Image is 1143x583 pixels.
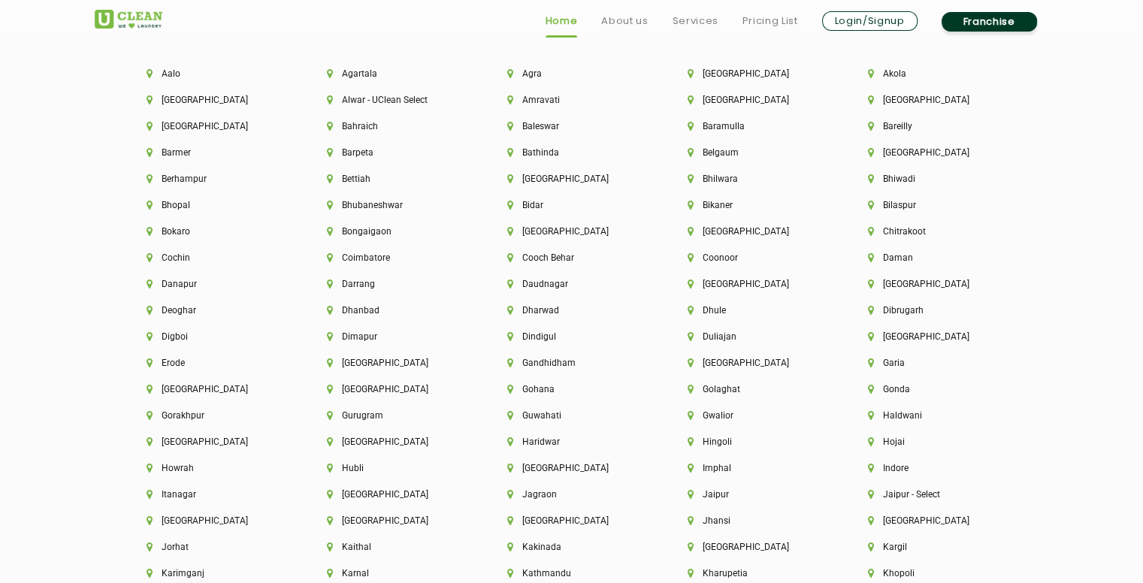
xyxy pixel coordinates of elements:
[822,11,918,31] a: Login/Signup
[868,515,997,526] li: [GEOGRAPHIC_DATA]
[507,331,637,342] li: Dindigul
[507,568,637,578] li: Kathmandu
[688,226,817,237] li: [GEOGRAPHIC_DATA]
[507,147,637,158] li: Bathinda
[147,147,276,158] li: Barmer
[601,12,648,30] a: About us
[688,489,817,500] li: Jaipur
[507,489,637,500] li: Jagraon
[147,331,276,342] li: Digboi
[147,463,276,473] li: Howrah
[327,358,456,368] li: [GEOGRAPHIC_DATA]
[507,542,637,552] li: Kakinada
[147,121,276,131] li: [GEOGRAPHIC_DATA]
[742,12,798,30] a: Pricing List
[327,121,456,131] li: Bahraich
[327,542,456,552] li: Kaithal
[327,200,456,210] li: Bhubaneshwar
[868,358,997,368] li: Garia
[868,331,997,342] li: [GEOGRAPHIC_DATA]
[507,279,637,289] li: Daudnagar
[868,436,997,447] li: Hojai
[327,147,456,158] li: Barpeta
[147,174,276,184] li: Berhampur
[327,515,456,526] li: [GEOGRAPHIC_DATA]
[688,463,817,473] li: Imphal
[868,463,997,473] li: Indore
[868,568,997,578] li: Khopoli
[327,489,456,500] li: [GEOGRAPHIC_DATA]
[507,200,637,210] li: Bidar
[688,305,817,316] li: Dhule
[688,384,817,394] li: Golaghat
[868,147,997,158] li: [GEOGRAPHIC_DATA]
[327,226,456,237] li: Bongaigaon
[507,95,637,105] li: Amravati
[147,489,276,500] li: Itanagar
[147,515,276,526] li: [GEOGRAPHIC_DATA]
[688,174,817,184] li: Bhilwara
[507,515,637,526] li: [GEOGRAPHIC_DATA]
[868,305,997,316] li: Dibrugarh
[327,568,456,578] li: Karnal
[507,174,637,184] li: [GEOGRAPHIC_DATA]
[327,279,456,289] li: Darrang
[147,436,276,447] li: [GEOGRAPHIC_DATA]
[147,226,276,237] li: Bokaro
[507,68,637,79] li: Agra
[688,568,817,578] li: Kharupetia
[868,121,997,131] li: Bareilly
[95,10,162,29] img: UClean Laundry and Dry Cleaning
[688,121,817,131] li: Baramulla
[942,12,1037,32] a: Franchise
[327,305,456,316] li: Dhanbad
[868,489,997,500] li: Jaipur - Select
[147,410,276,421] li: Gorakhpur
[147,95,276,105] li: [GEOGRAPHIC_DATA]
[147,200,276,210] li: Bhopal
[868,226,997,237] li: Chitrakoot
[147,542,276,552] li: Jorhat
[688,358,817,368] li: [GEOGRAPHIC_DATA]
[688,95,817,105] li: [GEOGRAPHIC_DATA]
[688,252,817,263] li: Coonoor
[507,384,637,394] li: Gohana
[147,358,276,368] li: Erode
[507,410,637,421] li: Guwahati
[688,200,817,210] li: Bikaner
[327,463,456,473] li: Hubli
[868,95,997,105] li: [GEOGRAPHIC_DATA]
[507,436,637,447] li: Haridwar
[688,331,817,342] li: Duliajan
[147,68,276,79] li: Aalo
[868,200,997,210] li: Bilaspur
[147,568,276,578] li: Karimganj
[147,384,276,394] li: [GEOGRAPHIC_DATA]
[507,226,637,237] li: [GEOGRAPHIC_DATA]
[507,252,637,263] li: Cooch Behar
[507,463,637,473] li: [GEOGRAPHIC_DATA]
[327,331,456,342] li: Dimapur
[672,12,718,30] a: Services
[147,279,276,289] li: Danapur
[546,12,578,30] a: Home
[507,121,637,131] li: Baleswar
[147,252,276,263] li: Cochin
[327,95,456,105] li: Alwar - UClean Select
[868,252,997,263] li: Daman
[688,515,817,526] li: Jhansi
[868,68,997,79] li: Akola
[327,174,456,184] li: Bettiah
[327,410,456,421] li: Gurugram
[507,358,637,368] li: Gandhidham
[868,174,997,184] li: Bhiwadi
[868,542,997,552] li: Kargil
[147,305,276,316] li: Deoghar
[688,279,817,289] li: [GEOGRAPHIC_DATA]
[507,305,637,316] li: Dharwad
[327,436,456,447] li: [GEOGRAPHIC_DATA]
[868,279,997,289] li: [GEOGRAPHIC_DATA]
[688,410,817,421] li: Gwalior
[868,384,997,394] li: Gonda
[688,436,817,447] li: Hingoli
